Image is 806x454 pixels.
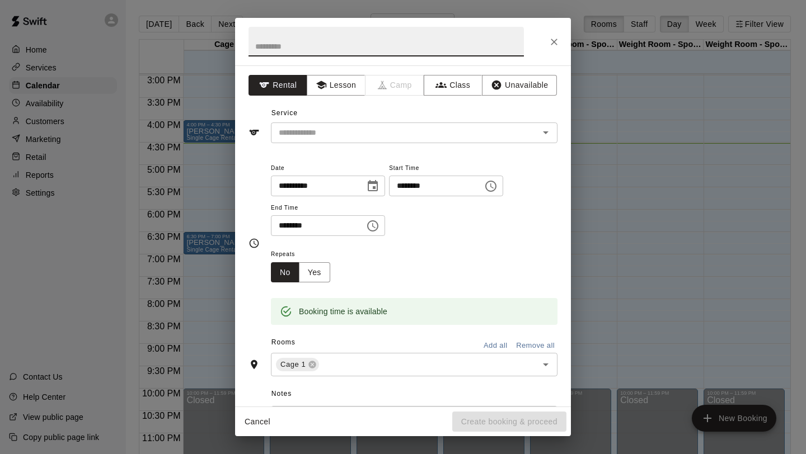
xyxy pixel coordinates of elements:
[389,161,503,176] span: Start Time
[249,75,307,96] button: Rental
[271,338,296,346] span: Rooms
[240,412,275,432] button: Cancel
[249,359,260,370] svg: Rooms
[477,337,513,354] button: Add all
[544,32,564,52] button: Close
[271,201,385,216] span: End Time
[271,262,330,283] div: outlined button group
[276,358,319,371] div: Cage 1
[276,359,310,370] span: Cage 1
[271,247,339,262] span: Repeats
[249,127,260,138] svg: Service
[271,385,557,403] span: Notes
[307,75,365,96] button: Lesson
[538,125,554,140] button: Open
[299,301,387,321] div: Booking time is available
[271,262,299,283] button: No
[362,215,384,237] button: Choose time, selected time is 6:00 PM
[480,175,502,197] button: Choose time, selected time is 5:30 PM
[249,238,260,249] svg: Timing
[365,75,424,96] span: Camps can only be created in the Services page
[271,109,298,117] span: Service
[538,357,554,372] button: Open
[482,75,557,96] button: Unavailable
[362,175,384,197] button: Choose date, selected date is Oct 15, 2025
[424,75,482,96] button: Class
[513,337,557,354] button: Remove all
[299,262,330,283] button: Yes
[271,161,385,176] span: Date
